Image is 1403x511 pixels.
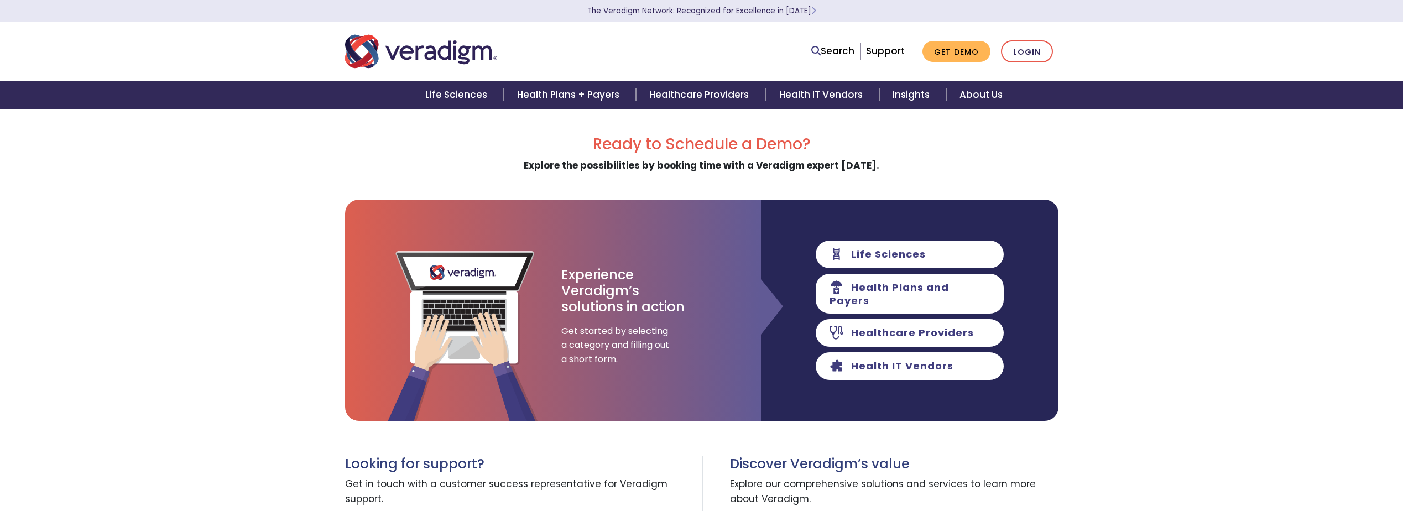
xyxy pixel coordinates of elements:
[636,81,765,109] a: Healthcare Providers
[811,44,854,59] a: Search
[730,456,1058,472] h3: Discover Veradigm’s value
[766,81,879,109] a: Health IT Vendors
[504,81,636,109] a: Health Plans + Payers
[1001,40,1053,63] a: Login
[561,267,686,315] h3: Experience Veradigm’s solutions in action
[524,159,879,172] strong: Explore the possibilities by booking time with a Veradigm expert [DATE].
[587,6,816,16] a: The Veradigm Network: Recognized for Excellence in [DATE]Learn More
[345,456,693,472] h3: Looking for support?
[345,33,497,70] img: Veradigm logo
[879,81,946,109] a: Insights
[412,81,504,109] a: Life Sciences
[922,41,990,62] a: Get Demo
[866,44,905,58] a: Support
[811,6,816,16] span: Learn More
[561,324,672,367] span: Get started by selecting a category and filling out a short form.
[946,81,1016,109] a: About Us
[345,135,1058,154] h2: Ready to Schedule a Demo?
